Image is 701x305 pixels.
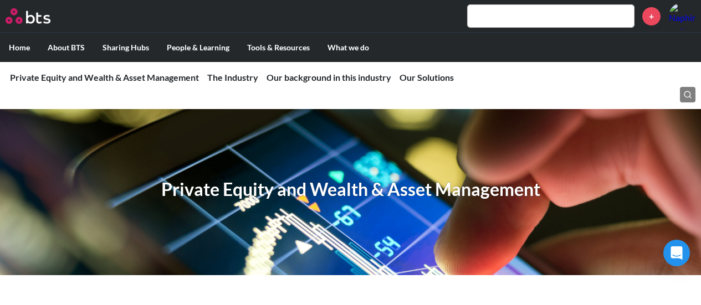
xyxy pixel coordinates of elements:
a: Private Equity and Wealth & Asset Management [10,72,199,82]
h1: Private Equity and Wealth & Asset Management [161,177,540,202]
img: Naphinya Rassamitat [669,3,695,29]
a: Our background in this industry [267,72,391,82]
div: Open Intercom Messenger [663,240,690,266]
label: Sharing Hubs [94,33,158,62]
a: Our Solutions [400,72,454,82]
a: + [642,7,661,25]
label: About BTS [39,33,94,62]
label: Tools & Resources [238,33,319,62]
label: What we do [319,33,378,62]
label: People & Learning [158,33,238,62]
a: Profile [669,3,695,29]
a: The Industry [207,72,258,82]
a: Go home [6,8,71,24]
img: BTS Logo [6,8,50,24]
